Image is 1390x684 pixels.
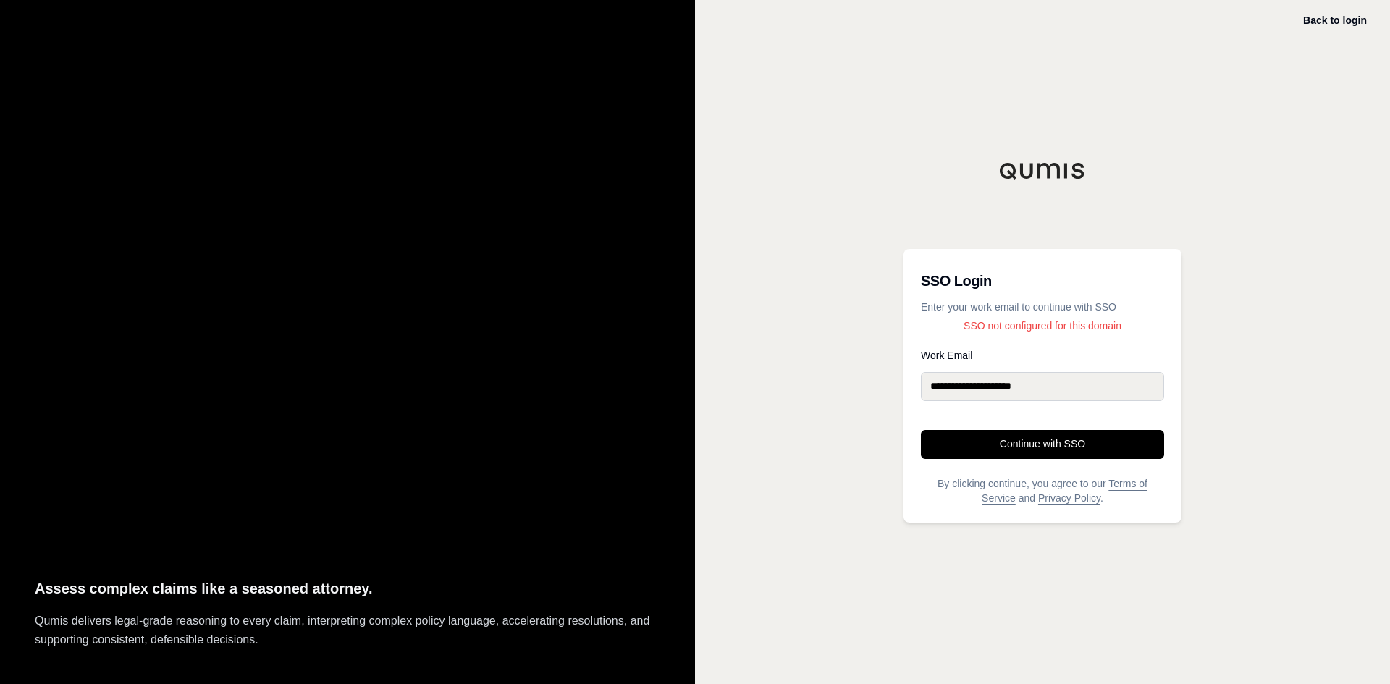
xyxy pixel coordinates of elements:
a: Terms of Service [982,478,1147,504]
p: Assess complex claims like a seasoned attorney. [35,577,660,601]
label: Work Email [921,350,1164,360]
a: Back to login [1303,14,1367,26]
h3: SSO Login [921,266,1164,295]
p: SSO not configured for this domain [921,318,1164,333]
a: Privacy Policy [1038,492,1100,504]
p: By clicking continue, you agree to our and . [921,476,1164,505]
img: Qumis [999,162,1086,180]
button: Continue with SSO [921,430,1164,459]
p: Enter your work email to continue with SSO [921,300,1164,314]
p: Qumis delivers legal-grade reasoning to every claim, interpreting complex policy language, accele... [35,612,660,649]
